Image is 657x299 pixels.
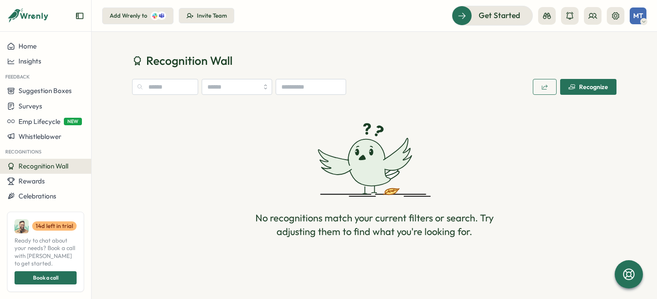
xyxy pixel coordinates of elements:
[75,11,84,20] button: Expand sidebar
[33,272,59,284] span: Book a call
[179,8,234,24] button: Invite Team
[452,6,533,25] button: Get Started
[18,132,61,141] span: Whistleblower
[18,162,68,170] span: Recognition Wall
[568,83,608,90] div: Recognize
[15,219,29,233] img: Ali Khan
[18,42,37,50] span: Home
[18,57,41,65] span: Insights
[18,86,72,95] span: Suggestion Boxes
[18,117,60,126] span: Emp Lifecycle
[102,7,173,24] button: Add Wrenly to
[146,53,233,68] span: Recognition Wall
[18,102,42,110] span: Surveys
[633,12,643,19] span: MT
[15,271,77,284] button: Book a call
[32,221,77,231] a: 14d left in trial
[18,192,56,200] span: Celebrations
[560,79,616,95] button: Recognize
[64,118,82,125] span: NEW
[197,12,227,20] div: Invite Team
[15,237,77,268] span: Ready to chat about your needs? Book a call with [PERSON_NAME] to get started.
[18,177,45,185] span: Rewards
[247,211,501,239] div: No recognitions match your current filters or search. Try adjusting them to find what you're look...
[630,7,646,24] button: MT
[110,12,147,20] div: Add Wrenly to
[479,10,520,21] span: Get Started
